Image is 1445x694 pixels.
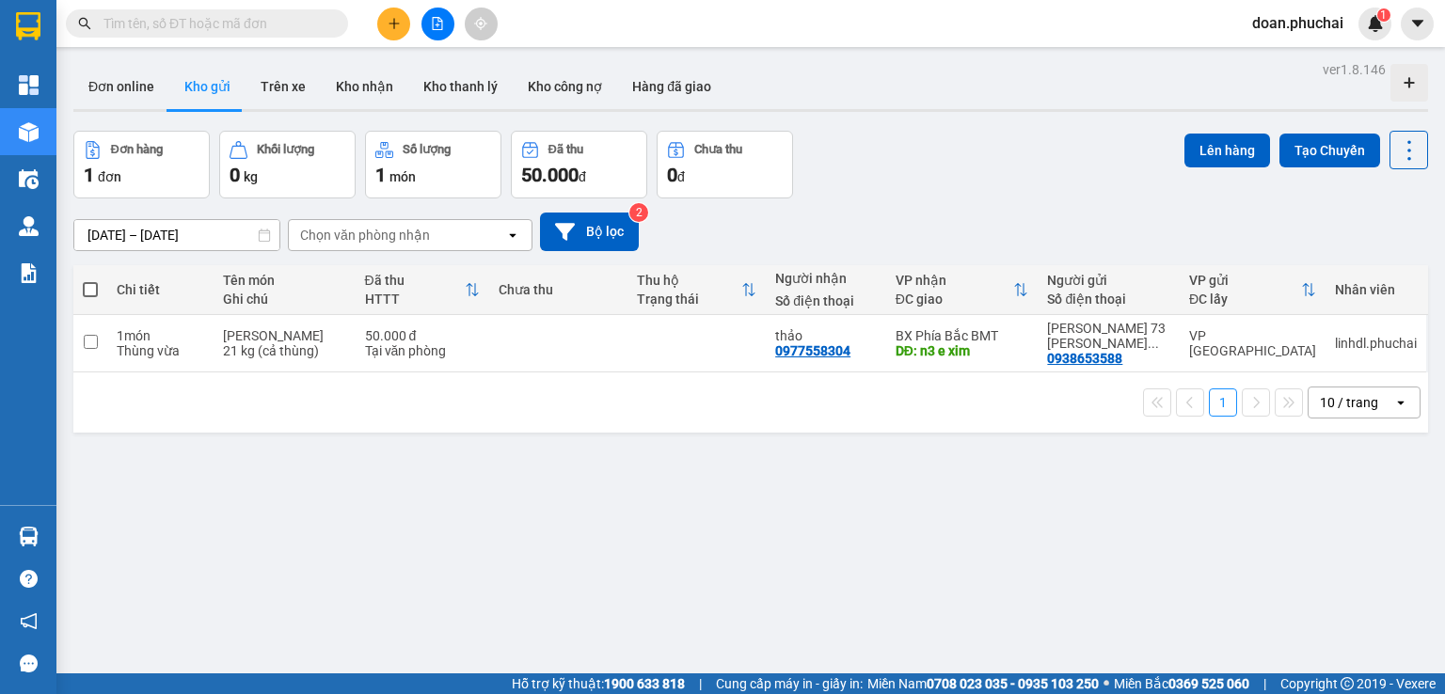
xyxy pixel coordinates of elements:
span: aim [474,17,487,30]
div: ver 1.8.146 [1323,59,1386,80]
svg: open [1393,395,1408,410]
div: hồng giòn [223,328,346,343]
div: Số điện thoại [1047,292,1170,307]
button: Số lượng1món [365,131,501,198]
button: Kho nhận [321,64,408,109]
img: warehouse-icon [19,122,39,142]
div: Chưa thu [694,143,742,156]
th: Toggle SortBy [356,265,489,315]
span: 50.000 [521,164,579,186]
span: | [699,673,702,694]
div: DĐ: n3 e xim [896,343,1029,358]
div: thảo [775,328,877,343]
button: Kho thanh lý [408,64,513,109]
th: Toggle SortBy [886,265,1039,315]
div: Người nhận [775,271,877,286]
div: Nhân viên [1335,282,1417,297]
span: Cung cấp máy in - giấy in: [716,673,863,694]
span: đ [579,169,586,184]
img: dashboard-icon [19,75,39,95]
div: VP nhận [896,273,1014,288]
div: 50.000 đ [365,328,480,343]
div: 0938653588 [1047,351,1122,366]
div: Người gửi [1047,273,1170,288]
img: logo-vxr [16,12,40,40]
div: Thu hộ [637,273,741,288]
span: file-add [431,17,444,30]
div: Chọn văn phòng nhận [300,226,430,244]
div: Số lượng [403,143,451,156]
div: Chi tiết [117,282,204,297]
button: Khối lượng0kg [219,131,356,198]
span: question-circle [20,570,38,588]
span: 1 [84,164,94,186]
span: Miền Bắc [1114,673,1249,694]
div: BX Phía Bắc BMT [896,328,1029,343]
img: solution-icon [19,263,39,283]
div: Ghi chú [223,292,346,307]
div: Đã thu [365,273,465,288]
button: plus [377,8,410,40]
div: Trạng thái [637,292,741,307]
span: doan.phuchai [1237,11,1358,35]
strong: 0708 023 035 - 0935 103 250 [927,676,1099,691]
div: 10 / trang [1320,393,1378,412]
img: warehouse-icon [19,216,39,236]
div: VP [GEOGRAPHIC_DATA] [1189,328,1316,358]
button: aim [465,8,498,40]
div: linhdl.phuchai [1335,336,1417,351]
div: nguyễn văn tiến 73 nguyễn hoàng 049088000300 [1047,321,1170,351]
button: Bộ lọc [540,213,639,251]
button: Chưa thu0đ [657,131,793,198]
span: món [389,169,416,184]
div: HTTT [365,292,465,307]
div: Số điện thoại [775,293,877,308]
div: 21 kg (cả thùng) [223,343,346,358]
sup: 1 [1377,8,1390,22]
span: kg [244,169,258,184]
div: ĐC giao [896,292,1014,307]
strong: 0369 525 060 [1168,676,1249,691]
button: Trên xe [246,64,321,109]
div: Thùng vừa [117,343,204,358]
span: Miền Nam [867,673,1099,694]
button: 1 [1209,388,1237,417]
button: Lên hàng [1184,134,1270,167]
span: ⚪️ [1104,680,1109,687]
div: 1 món [117,328,204,343]
input: Select a date range. [74,220,279,250]
button: Hàng đã giao [617,64,726,109]
div: 0977558304 [775,343,850,358]
span: 0 [667,164,677,186]
button: Tạo Chuyến [1279,134,1380,167]
span: caret-down [1409,15,1426,32]
div: Tên món [223,273,346,288]
span: notification [20,612,38,630]
span: 1 [1380,8,1387,22]
span: ... [1148,336,1159,351]
span: Hỗ trợ kỹ thuật: [512,673,685,694]
div: Chưa thu [499,282,618,297]
button: Đơn online [73,64,169,109]
div: Tạo kho hàng mới [1390,64,1428,102]
button: Kho gửi [169,64,246,109]
button: file-add [421,8,454,40]
img: warehouse-icon [19,527,39,546]
button: caret-down [1401,8,1434,40]
strong: 1900 633 818 [604,676,685,691]
button: Đơn hàng1đơn [73,131,210,198]
div: Khối lượng [257,143,314,156]
svg: open [505,228,520,243]
div: Đơn hàng [111,143,163,156]
span: 1 [375,164,386,186]
th: Toggle SortBy [627,265,766,315]
span: plus [388,17,401,30]
span: search [78,17,91,30]
div: Đã thu [548,143,583,156]
span: copyright [1341,677,1354,690]
sup: 2 [629,203,648,222]
div: ĐC lấy [1189,292,1301,307]
img: warehouse-icon [19,169,39,189]
div: VP gửi [1189,273,1301,288]
span: đ [677,169,685,184]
